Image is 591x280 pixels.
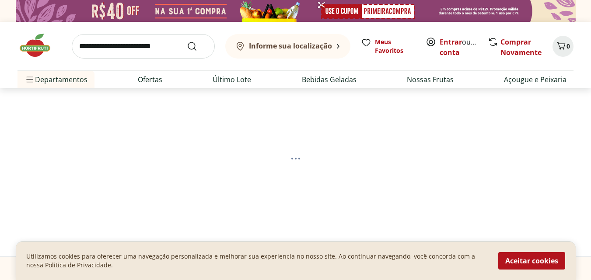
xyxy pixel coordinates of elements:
a: Criar conta [440,37,488,57]
span: ou [440,37,479,58]
button: Aceitar cookies [498,252,565,270]
span: 0 [567,42,570,50]
p: Utilizamos cookies para oferecer uma navegação personalizada e melhorar sua experiencia no nosso ... [26,252,488,270]
a: Meus Favoritos [361,38,415,55]
input: search [72,34,215,59]
a: Último Lote [213,74,251,85]
span: Meus Favoritos [375,38,415,55]
a: Comprar Novamente [500,37,542,57]
img: Hortifruti [17,32,61,59]
a: Ofertas [138,74,162,85]
a: Açougue e Peixaria [504,74,567,85]
a: Nossas Frutas [407,74,454,85]
b: Informe sua localização [249,41,332,51]
button: Submit Search [187,41,208,52]
a: Bebidas Geladas [302,74,357,85]
button: Menu [24,69,35,90]
span: Departamentos [24,69,87,90]
a: Entrar [440,37,462,47]
button: Informe sua localização [225,34,350,59]
button: Carrinho [553,36,574,57]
